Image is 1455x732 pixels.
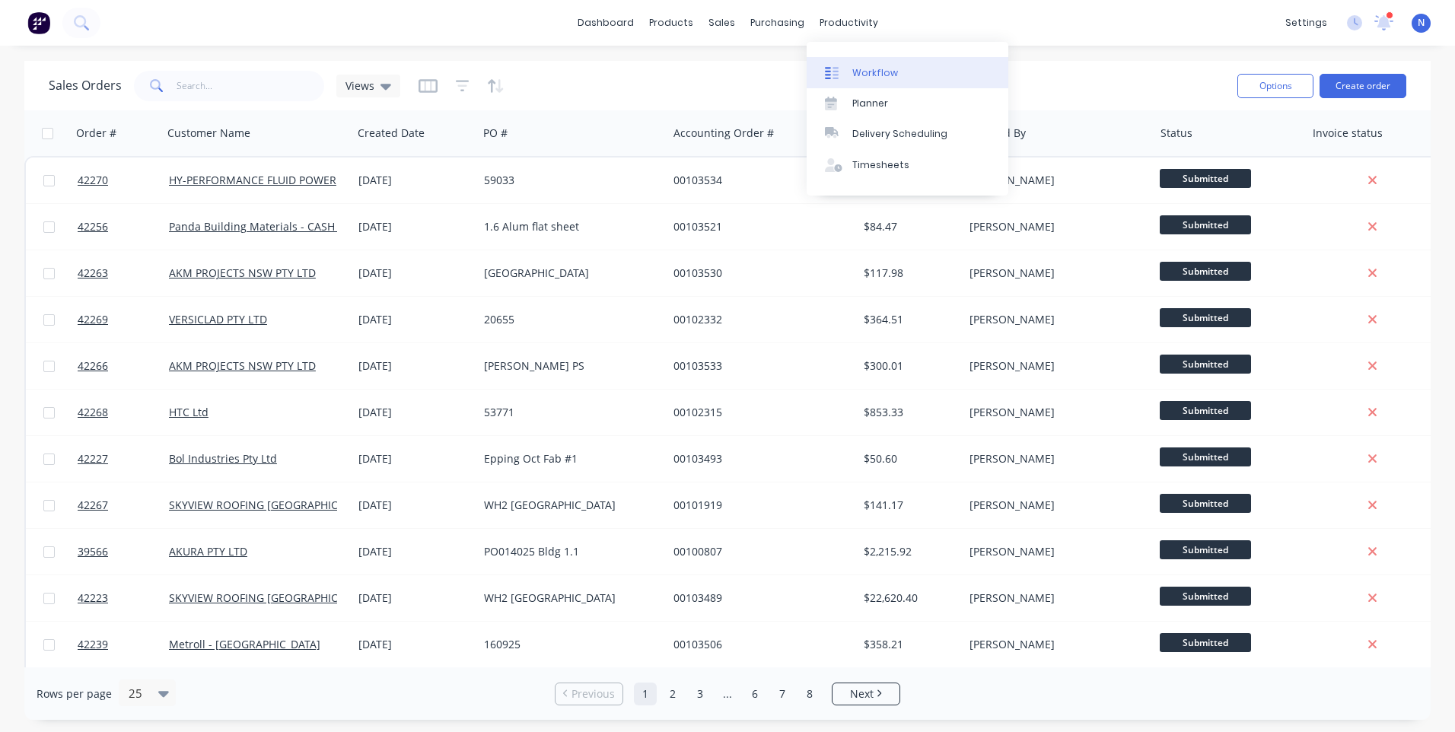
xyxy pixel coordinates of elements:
a: Page 1 is your current page [634,683,657,705]
a: Page 2 [661,683,684,705]
div: [PERSON_NAME] [969,266,1138,281]
span: N [1418,16,1425,30]
div: [DATE] [358,544,472,559]
div: $358.21 [864,637,953,652]
span: Views [345,78,374,94]
a: Bol Industries Pty Ltd [169,451,277,466]
span: Submitted [1160,355,1251,374]
div: $300.01 [864,358,953,374]
a: Next page [833,686,899,702]
input: Search... [177,71,325,101]
a: 42227 [78,436,169,482]
div: 160925 [484,637,653,652]
div: PO014025 Bldg 1.1 [484,544,653,559]
div: productivity [812,11,886,34]
div: purchasing [743,11,812,34]
div: [DATE] [358,451,472,466]
a: 39566 [78,529,169,574]
a: Planner [807,88,1008,119]
a: 42266 [78,343,169,389]
img: Factory [27,11,50,34]
div: 00103489 [673,590,842,606]
span: 42267 [78,498,108,513]
div: $853.33 [864,405,953,420]
span: Submitted [1160,215,1251,234]
a: Page 3 [689,683,712,705]
div: $141.17 [864,498,953,513]
div: $50.60 [864,451,953,466]
div: [PERSON_NAME] [969,405,1138,420]
div: 00103530 [673,266,842,281]
div: 1.6 Alum flat sheet [484,219,653,234]
div: sales [701,11,743,34]
a: Page 7 [771,683,794,705]
span: Submitted [1160,401,1251,420]
div: 59033 [484,173,653,188]
div: 00101919 [673,498,842,513]
div: [DATE] [358,266,472,281]
a: Workflow [807,57,1008,88]
div: 00103533 [673,358,842,374]
span: 39566 [78,544,108,559]
a: AKURA PTY LTD [169,544,247,559]
a: 42270 [78,158,169,203]
span: Submitted [1160,169,1251,188]
div: $84.47 [864,219,953,234]
div: 53771 [484,405,653,420]
div: [DATE] [358,219,472,234]
div: [DATE] [358,498,472,513]
a: dashboard [570,11,642,34]
h1: Sales Orders [49,78,122,93]
div: [PERSON_NAME] [969,498,1138,513]
div: $117.98 [864,266,953,281]
div: $2,215.92 [864,544,953,559]
span: 42227 [78,451,108,466]
a: 42269 [78,297,169,342]
a: Page 6 [743,683,766,705]
div: WH2 [GEOGRAPHIC_DATA] [484,498,653,513]
div: [PERSON_NAME] [969,451,1138,466]
span: 42266 [78,358,108,374]
span: 42269 [78,312,108,327]
a: 42268 [78,390,169,435]
div: Status [1160,126,1192,141]
div: 00102332 [673,312,842,327]
div: [PERSON_NAME] [969,219,1138,234]
div: [PERSON_NAME] PS [484,358,653,374]
div: [DATE] [358,405,472,420]
a: HTC Ltd [169,405,209,419]
div: [DATE] [358,312,472,327]
div: [DATE] [358,358,472,374]
div: Order # [76,126,116,141]
button: Create order [1320,74,1406,98]
a: AKM PROJECTS NSW PTY LTD [169,266,316,280]
span: 42268 [78,405,108,420]
div: [GEOGRAPHIC_DATA] [484,266,653,281]
div: Workflow [852,66,898,80]
a: Page 8 [798,683,821,705]
a: SKYVIEW ROOFING [GEOGRAPHIC_DATA] P/L [169,498,390,512]
div: [PERSON_NAME] [969,590,1138,606]
div: Planner [852,97,888,110]
span: 42223 [78,590,108,606]
a: Timesheets [807,150,1008,180]
ul: Pagination [549,683,906,705]
a: 42267 [78,482,169,528]
div: [PERSON_NAME] [969,173,1138,188]
div: [PERSON_NAME] [969,312,1138,327]
div: 00102315 [673,405,842,420]
div: $364.51 [864,312,953,327]
div: $22,620.40 [864,590,953,606]
div: Created Date [358,126,425,141]
a: 42223 [78,575,169,621]
div: 00103534 [673,173,842,188]
span: 42270 [78,173,108,188]
div: [DATE] [358,173,472,188]
span: Submitted [1160,447,1251,466]
div: [PERSON_NAME] [969,358,1138,374]
div: WH2 [GEOGRAPHIC_DATA] [484,590,653,606]
span: Previous [571,686,615,702]
span: Submitted [1160,540,1251,559]
span: Submitted [1160,262,1251,281]
div: 00103506 [673,637,842,652]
